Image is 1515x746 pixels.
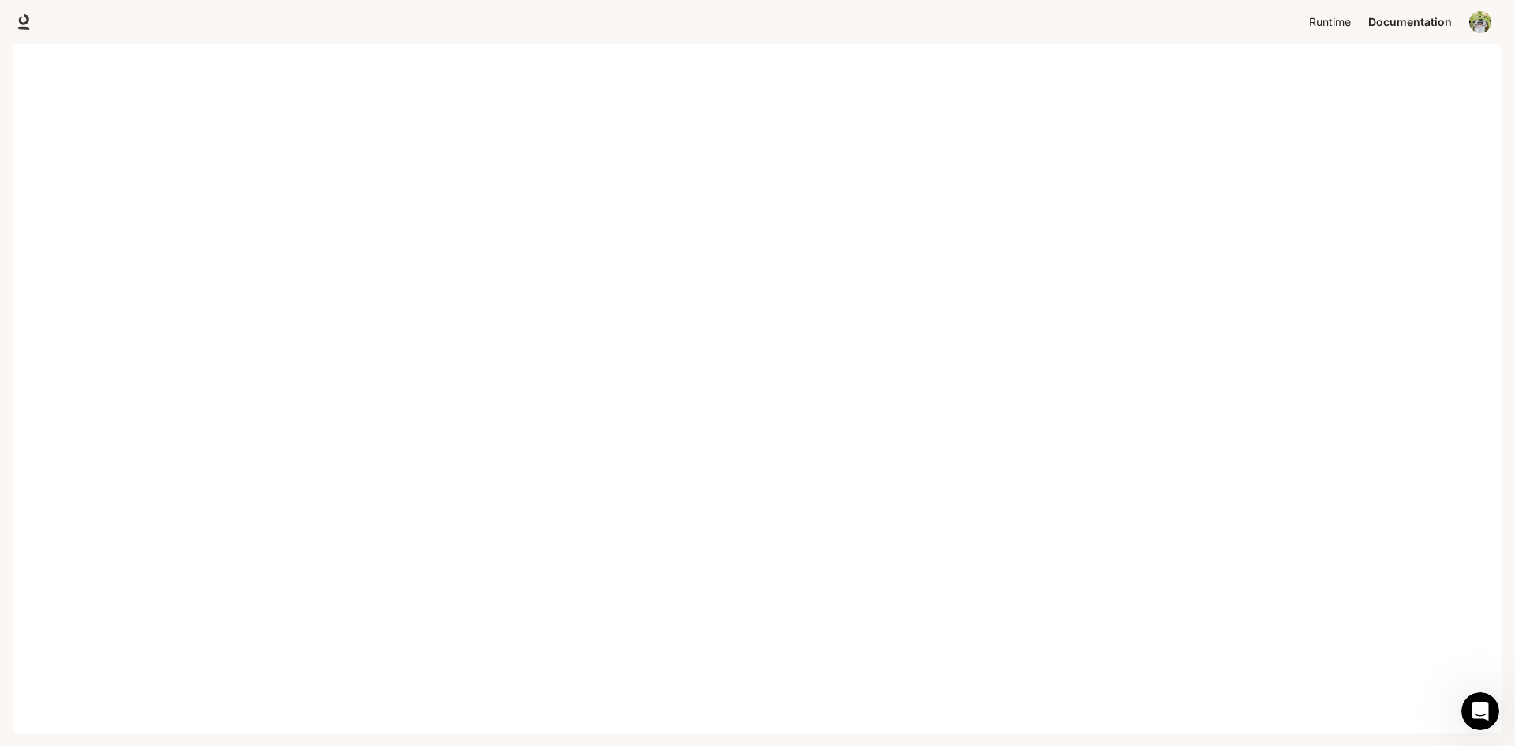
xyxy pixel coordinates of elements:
[1368,13,1452,32] span: Documentation
[13,44,1502,746] iframe: Documentation
[1309,13,1351,32] span: Runtime
[1461,692,1499,730] iframe: Intercom live chat
[1464,6,1496,38] button: User avatar
[1303,6,1360,38] a: Runtime
[1469,11,1491,33] img: User avatar
[1362,6,1458,38] a: Documentation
